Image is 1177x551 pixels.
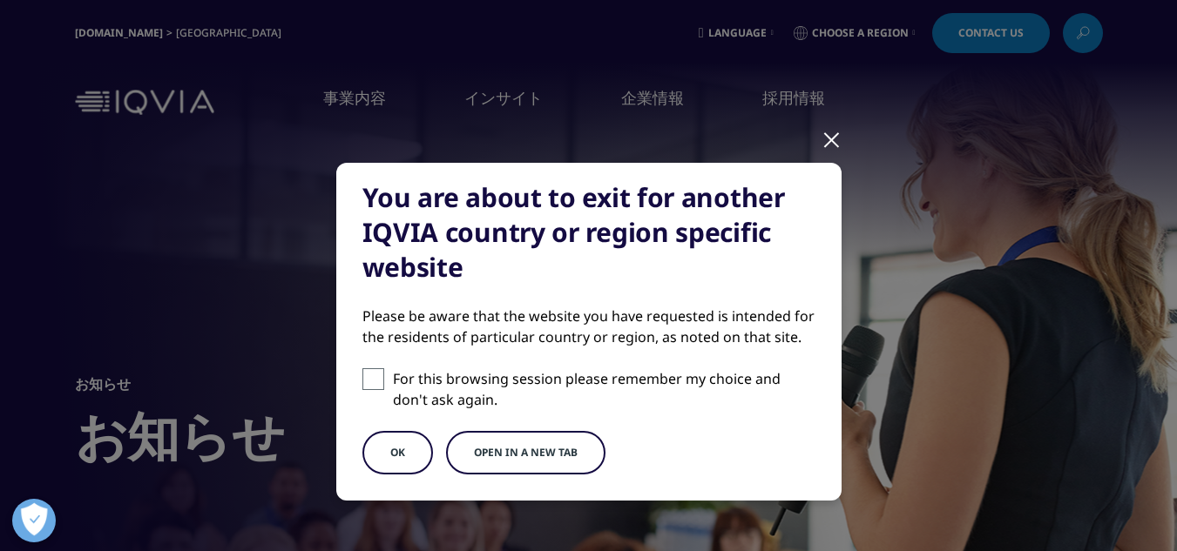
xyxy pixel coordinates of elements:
[362,306,815,347] div: Please be aware that the website you have requested is intended for the residents of particular c...
[362,431,433,474] button: OK
[393,368,815,410] p: For this browsing session please remember my choice and don't ask again.
[362,180,815,285] div: You are about to exit for another IQVIA country or region specific website
[12,499,56,542] button: 優先設定センターを開く
[446,431,605,474] button: Open in a new tab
